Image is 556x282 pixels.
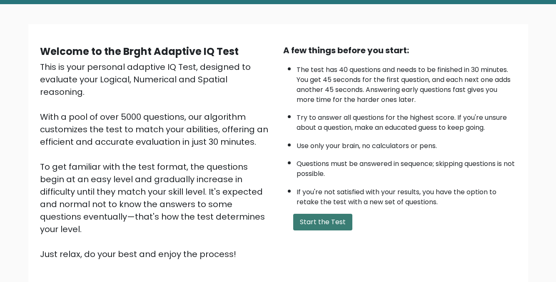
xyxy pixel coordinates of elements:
[297,137,516,151] li: Use only your brain, no calculators or pens.
[40,61,273,260] div: This is your personal adaptive IQ Test, designed to evaluate your Logical, Numerical and Spatial ...
[40,45,239,58] b: Welcome to the Brght Adaptive IQ Test
[293,214,352,230] button: Start the Test
[297,155,516,179] li: Questions must be answered in sequence; skipping questions is not possible.
[297,61,516,105] li: The test has 40 questions and needs to be finished in 30 minutes. You get 45 seconds for the firs...
[297,183,516,207] li: If you're not satisfied with your results, you have the option to retake the test with a new set ...
[297,109,516,133] li: Try to answer all questions for the highest score. If you're unsure about a question, make an edu...
[283,44,516,57] div: A few things before you start:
